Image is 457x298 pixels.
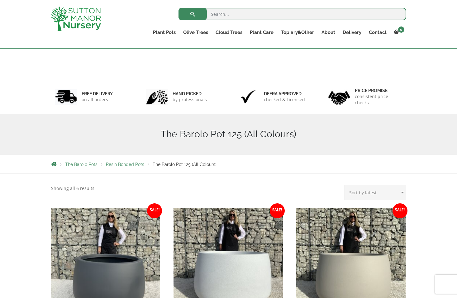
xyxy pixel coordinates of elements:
[212,28,246,37] a: Cloud Trees
[51,6,101,31] img: logo
[82,91,113,97] h6: FREE DELIVERY
[149,28,179,37] a: Plant Pots
[173,91,207,97] h6: hand picked
[355,88,402,93] h6: Price promise
[398,26,404,33] span: 0
[179,8,406,20] input: Search...
[65,162,98,167] a: The Barolo Pots
[264,97,305,103] p: checked & Licensed
[246,28,277,37] a: Plant Care
[51,162,406,167] nav: Breadcrumbs
[328,87,350,106] img: 4.jpg
[51,185,94,192] p: Showing all 6 results
[339,28,365,37] a: Delivery
[179,28,212,37] a: Olive Trees
[318,28,339,37] a: About
[51,129,406,140] h1: The Barolo Pot 125 (All Colours)
[355,93,402,106] p: consistent price checks
[173,97,207,103] p: by professionals
[264,91,305,97] h6: Defra approved
[82,97,113,103] p: on all orders
[55,89,77,105] img: 1.jpg
[270,203,285,218] span: Sale!
[147,203,162,218] span: Sale!
[344,185,406,200] select: Shop order
[393,203,407,218] span: Sale!
[146,89,168,105] img: 2.jpg
[390,28,406,37] a: 0
[106,162,144,167] a: Resin Bonded Pots
[153,162,217,167] span: The Barolo Pot 125 (All Colours)
[277,28,318,37] a: Topiary&Other
[365,28,390,37] a: Contact
[237,89,259,105] img: 3.jpg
